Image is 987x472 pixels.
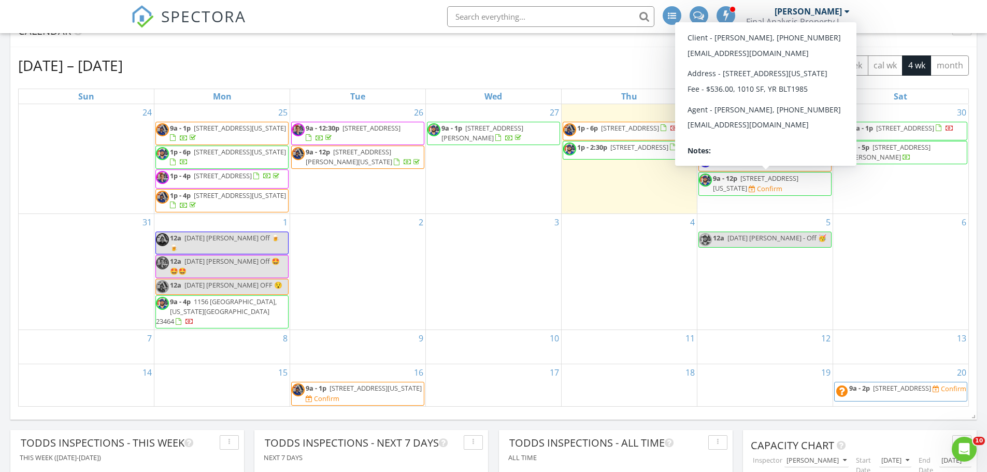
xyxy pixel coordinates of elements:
a: 9a - 1p [STREET_ADDRESS][PERSON_NAME] [427,122,560,145]
div: [PERSON_NAME] [786,457,847,464]
td: Go to August 24, 2025 [19,104,154,214]
a: Friday [757,89,773,104]
span: 9a - 1p [306,383,326,393]
td: Go to September 7, 2025 [19,330,154,364]
a: 9a - 1p [STREET_ADDRESS][US_STATE] [306,383,422,393]
a: 1p - 4p [STREET_ADDRESS][US_STATE] [170,191,286,210]
td: Go to September 1, 2025 [154,213,290,330]
span: 9a - 1p [170,123,191,133]
a: Tuesday [348,89,367,104]
button: list [789,55,812,76]
td: Go to September 20, 2025 [833,364,968,407]
a: Sunday [76,89,96,104]
span: 2p - 5p [849,142,869,152]
button: week [837,55,868,76]
a: Go to August 29, 2025 [819,104,833,121]
img: todd_estes_round_hs.png [156,297,169,310]
button: Previous [735,55,759,76]
td: Go to September 13, 2025 [833,330,968,364]
span: 9a - 12p [713,174,737,183]
img: 20210608_122349.jpg [292,383,305,396]
a: Go to August 26, 2025 [412,104,425,121]
img: 20210610_122857.jpg [699,139,712,152]
span: [STREET_ADDRESS][US_STATE] [194,123,286,133]
td: Go to September 16, 2025 [290,364,426,407]
td: Go to September 2, 2025 [290,213,426,330]
a: 9a - 1p [STREET_ADDRESS][US_STATE] [155,122,289,145]
button: [DATE] [879,454,911,468]
span: [STREET_ADDRESS] [876,123,934,133]
button: [DATE] [691,55,728,76]
div: Todds Inspections - Next 7 days [265,435,460,451]
button: [PERSON_NAME] [784,454,849,468]
span: [STREET_ADDRESS][US_STATE] [713,174,798,193]
span: [STREET_ADDRESS][PERSON_NAME] [441,123,523,142]
a: 10a - 1p [STREET_ADDRESS] [834,122,967,140]
td: Go to August 31, 2025 [19,213,154,330]
button: Next [759,55,783,76]
td: Go to August 29, 2025 [697,104,833,214]
span: [STREET_ADDRESS][US_STATE] [194,147,286,156]
div: Todds Inspections - All time [509,435,704,451]
a: Confirm [749,184,782,194]
a: 9a - 1p [STREET_ADDRESS][PERSON_NAME] [441,123,523,142]
a: Go to September 16, 2025 [412,364,425,381]
td: Go to September 15, 2025 [154,364,290,407]
td: Go to September 6, 2025 [833,213,968,330]
span: SPECTORA [161,5,246,27]
div: [DATE] [941,457,969,464]
img: 20210608_122349.jpg [156,191,169,204]
a: Go to September 7, 2025 [145,330,154,347]
img: todd_estes_round_hs.png [835,123,848,136]
a: Go to August 24, 2025 [140,104,154,121]
td: Go to September 17, 2025 [426,364,562,407]
span: [STREET_ADDRESS][US_STATE] [713,123,804,142]
a: Go to September 5, 2025 [824,214,833,231]
div: Confirm [314,394,339,403]
a: Wednesday [482,89,504,104]
a: 1p - 6p [STREET_ADDRESS] [577,123,679,133]
td: Go to August 28, 2025 [561,104,697,214]
img: 20210608_122421.jpg [699,154,712,167]
td: Go to September 8, 2025 [154,330,290,364]
div: Confirm [941,384,966,393]
a: Go to August 25, 2025 [276,104,290,121]
button: cal wk [868,55,903,76]
span: 1p - 6p [170,147,191,156]
span: 9a - 7:15p [713,123,743,133]
a: Go to September 12, 2025 [819,330,833,347]
a: 1p - 4p [STREET_ADDRESS] [155,169,289,188]
td: Go to September 18, 2025 [561,364,697,407]
a: Go to September 14, 2025 [140,364,154,381]
span: 9a - 12:30p [306,123,339,133]
span: [DATE] [PERSON_NAME] - Off 🥳 [727,233,826,242]
img: 20210608_122349.jpg [292,147,305,160]
td: Go to September 19, 2025 [697,364,833,407]
td: Go to September 14, 2025 [19,364,154,407]
span: [STREET_ADDRESS][US_STATE] [330,383,422,393]
td: Go to September 3, 2025 [426,213,562,330]
td: Go to September 5, 2025 [697,213,833,330]
span: [STREET_ADDRESS] [610,142,668,152]
a: Go to September 1, 2025 [281,214,290,231]
img: todd_estes_round_hs.png [427,123,440,136]
td: Go to August 30, 2025 [833,104,968,214]
img: todd_estes_round_hs.png [699,233,712,246]
span: [DATE] [PERSON_NAME] OFF 😯 [184,280,282,290]
a: Go to September 18, 2025 [683,364,697,381]
a: 9a - 12:30p [STREET_ADDRESS] [291,122,424,145]
img: 20210610_122857.jpg [156,256,169,269]
iframe: Intercom live chat [952,437,977,462]
td: Go to September 12, 2025 [697,330,833,364]
a: 1p - 6p [STREET_ADDRESS][US_STATE] [155,146,289,169]
div: Todds Inspections - This Week [21,435,216,451]
img: todd_estes_round_hs.png [156,147,169,160]
img: 20210610_122857.jpg [292,123,305,136]
a: Go to September 8, 2025 [281,330,290,347]
a: Go to September 20, 2025 [955,364,968,381]
a: Go to September 6, 2025 [960,214,968,231]
a: Go to September 10, 2025 [548,330,561,347]
span: 1p - 6p [577,123,598,133]
a: Monday [211,89,234,104]
button: day [811,55,837,76]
